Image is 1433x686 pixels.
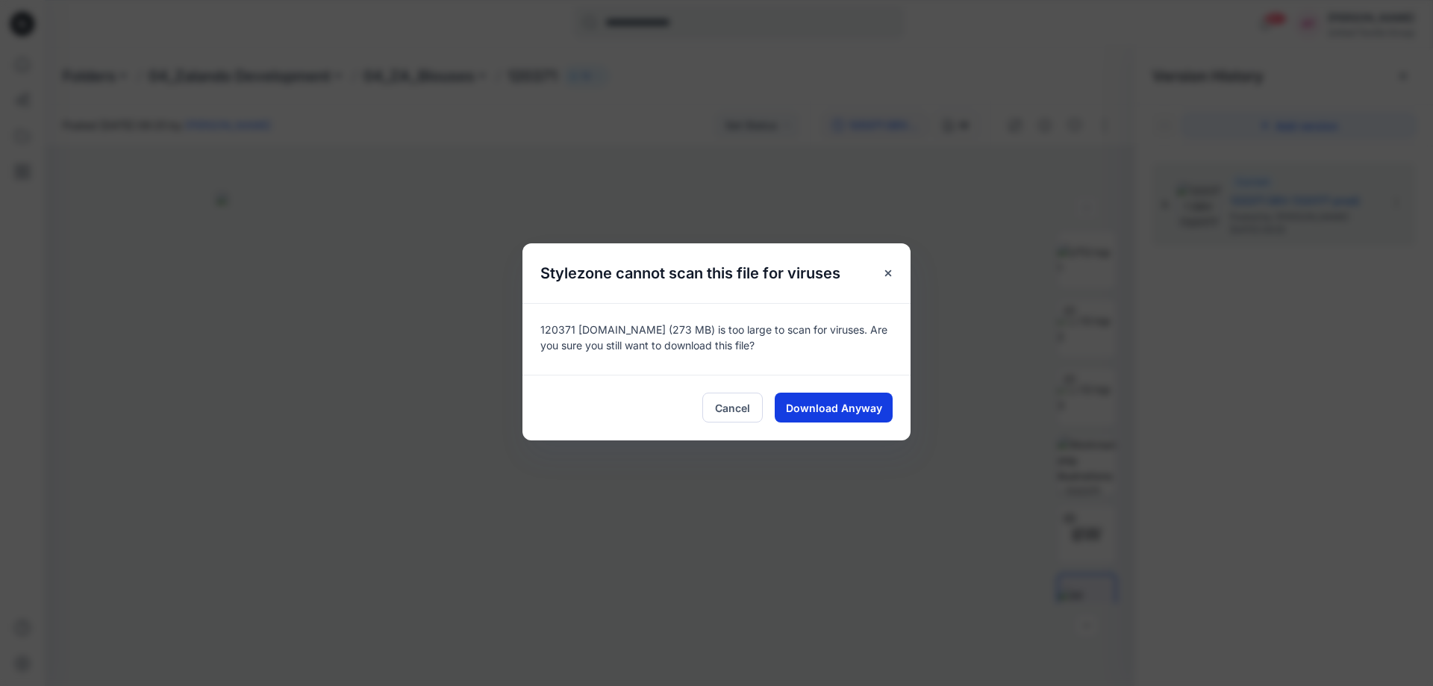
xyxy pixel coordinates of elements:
h5: Stylezone cannot scan this file for viruses [522,243,858,303]
button: Close [875,260,902,287]
div: 120371 [DOMAIN_NAME] (273 MB) is too large to scan for viruses. Are you sure you still want to do... [522,303,911,375]
button: Download Anyway [775,393,893,422]
span: Cancel [715,400,750,416]
button: Cancel [702,393,763,422]
span: Download Anyway [786,400,882,416]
